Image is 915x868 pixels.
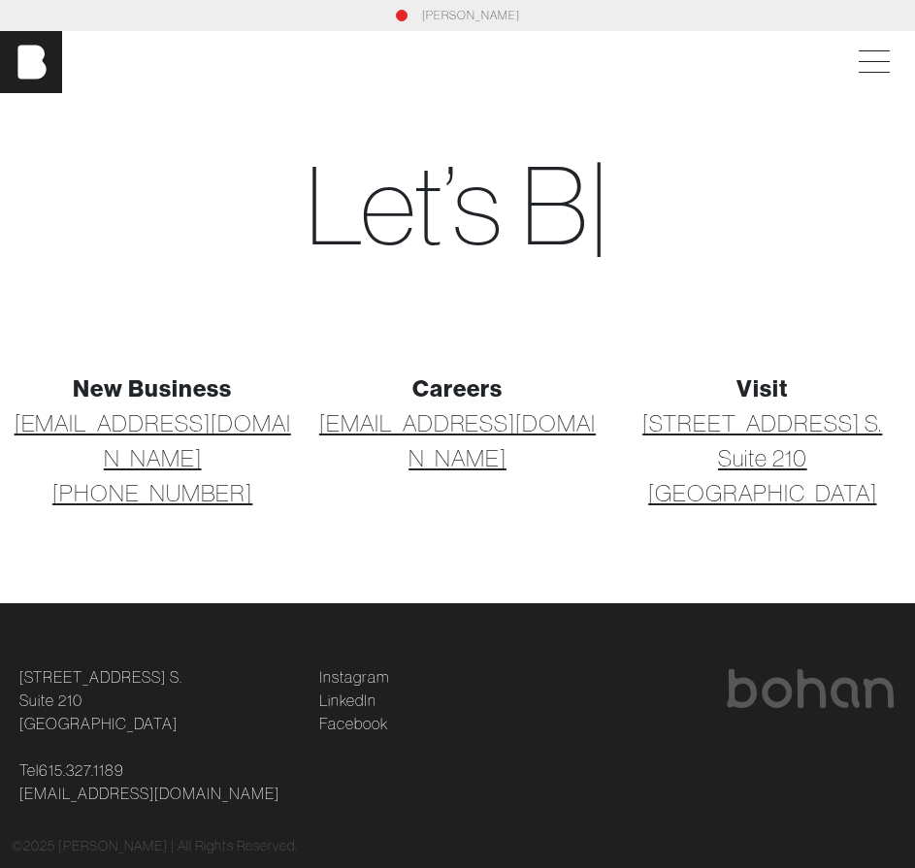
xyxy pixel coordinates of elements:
a: Facebook [319,712,388,735]
a: LinkedIn [319,689,376,712]
p: Tel [19,758,296,805]
p: [PERSON_NAME] | All Rights Reserved. [58,836,298,856]
span: Let’s [306,136,503,273]
span: B [521,136,588,273]
a: Instagram [319,665,389,689]
span: | [589,136,609,273]
a: [STREET_ADDRESS] S.Suite 210[GEOGRAPHIC_DATA] [642,405,882,510]
div: Careers [316,370,598,405]
a: [STREET_ADDRESS] S.Suite 210[GEOGRAPHIC_DATA] [19,665,182,735]
a: 615.327.1189 [39,758,124,782]
div: New Business [12,370,293,405]
div: Visit [622,370,903,405]
div: © 2025 [12,836,903,856]
img: bohan logo [725,669,896,708]
a: [EMAIL_ADDRESS][DOMAIN_NAME] [19,782,279,805]
a: [PERSON_NAME] [422,7,520,24]
a: [PHONE_NUMBER] [52,475,252,510]
a: [EMAIL_ADDRESS][DOMAIN_NAME] [12,405,293,475]
a: [EMAIL_ADDRESS][DOMAIN_NAME] [316,405,598,475]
